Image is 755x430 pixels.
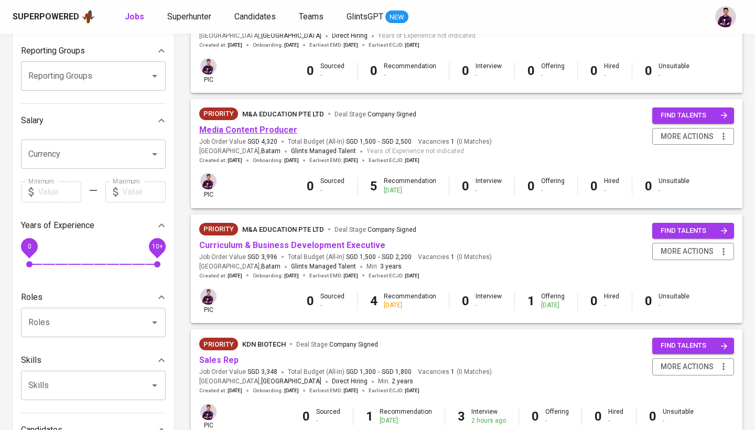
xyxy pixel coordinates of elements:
div: Hired [608,407,623,425]
span: 10+ [152,242,163,250]
span: [DATE] [405,272,419,279]
span: Company Signed [368,111,416,118]
span: [DATE] [343,387,358,394]
div: - [659,301,689,310]
b: 0 [649,409,656,424]
b: 0 [462,63,469,78]
span: SGD 3,996 [247,253,277,262]
span: [GEOGRAPHIC_DATA] , [199,146,281,157]
div: - [545,416,569,425]
span: Direct Hiring [332,378,368,385]
span: Created at : [199,157,242,164]
button: Open [147,378,162,393]
div: pic [199,403,218,430]
div: Sourced [316,407,340,425]
div: Recommendation [384,177,436,195]
span: 1 [449,368,455,377]
b: 0 [595,409,602,424]
div: - [476,186,502,195]
span: SGD 2,500 [382,137,412,146]
span: Earliest EMD : [309,387,358,394]
div: New Job received from Demand Team [199,223,238,235]
b: 0 [307,63,314,78]
span: more actions [661,245,714,258]
p: Roles [21,291,42,304]
span: [DATE] [284,157,299,164]
span: 0 [27,242,31,250]
div: Recommendation [384,292,436,310]
span: SGD 1,500 [346,253,376,262]
span: - [378,368,380,377]
b: 1 [527,294,535,308]
div: Unsuitable [659,177,689,195]
span: Earliest EMD : [309,41,358,49]
div: - [476,71,502,80]
a: Teams [299,10,326,24]
div: - [659,71,689,80]
span: SGD 1,800 [382,368,412,377]
div: Roles [21,287,166,308]
span: Candidates [234,12,276,21]
div: - [663,416,694,425]
span: Vacancies ( 0 Matches ) [418,253,492,262]
span: Glints Managed Talent [291,263,356,270]
div: Recommendation [384,62,436,80]
div: - [320,301,344,310]
b: 0 [307,179,314,193]
span: Job Order Value [199,368,277,377]
div: - [384,71,436,80]
div: Interview [476,177,502,195]
span: Deal Stage : [335,111,416,118]
span: Earliest ECJD : [369,41,419,49]
span: Earliest ECJD : [369,272,419,279]
span: Years of Experience not indicated. [366,146,466,157]
span: Earliest EMD : [309,272,358,279]
b: 5 [370,179,377,193]
div: - [541,71,565,80]
input: Value [122,181,166,202]
p: Skills [21,354,41,367]
span: Total Budget (All-In) [288,253,412,262]
div: Offering [541,62,565,80]
span: Vacancies ( 0 Matches ) [418,137,492,146]
div: Hired [604,292,619,310]
span: Onboarding : [253,272,299,279]
img: erwin@glints.com [200,173,217,189]
div: Unsuitable [659,292,689,310]
span: Min. [366,263,402,270]
div: Offering [541,292,565,310]
span: Batam [261,146,281,157]
span: Years of Experience not indicated. [378,31,477,41]
span: SGD 3,348 [247,368,277,377]
div: [DATE] [541,301,565,310]
div: pic [199,57,218,84]
span: M&A Education Pte Ltd [242,110,324,118]
span: [DATE] [405,157,419,164]
span: Direct Hiring [332,32,368,39]
span: Glints Managed Talent [291,147,356,155]
span: Deal Stage : [335,226,416,233]
div: Sourced [320,177,344,195]
button: find talents [652,107,734,124]
button: Open [147,315,162,330]
b: 0 [590,294,598,308]
div: - [659,186,689,195]
div: - [320,71,344,80]
b: 0 [645,179,652,193]
div: - [604,301,619,310]
span: Earliest EMD : [309,157,358,164]
span: 1 [449,253,455,262]
a: Sales Rep [199,355,239,365]
span: Batam [261,262,281,272]
span: find talents [661,340,728,352]
span: [GEOGRAPHIC_DATA] , [199,377,321,387]
div: Unsuitable [659,62,689,80]
span: - [378,253,380,262]
span: KDN Biotech [242,340,286,348]
b: 0 [303,409,310,424]
div: New Job received from Demand Team [199,107,238,120]
span: Job Order Value [199,253,277,262]
span: Total Budget (All-In) [288,368,412,377]
div: [DATE] [384,186,436,195]
button: find talents [652,223,734,239]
